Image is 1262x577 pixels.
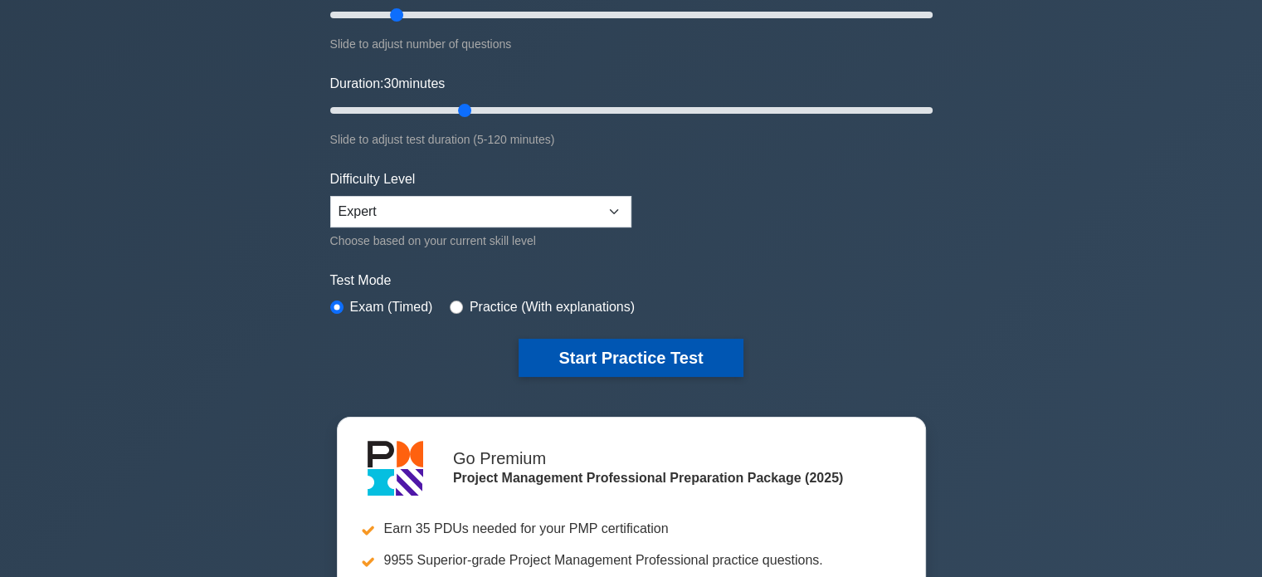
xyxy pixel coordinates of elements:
[383,76,398,90] span: 30
[330,34,933,54] div: Slide to adjust number of questions
[330,74,446,94] label: Duration: minutes
[470,297,635,317] label: Practice (With explanations)
[330,169,416,189] label: Difficulty Level
[330,130,933,149] div: Slide to adjust test duration (5-120 minutes)
[519,339,743,377] button: Start Practice Test
[350,297,433,317] label: Exam (Timed)
[330,271,933,291] label: Test Mode
[330,231,631,251] div: Choose based on your current skill level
